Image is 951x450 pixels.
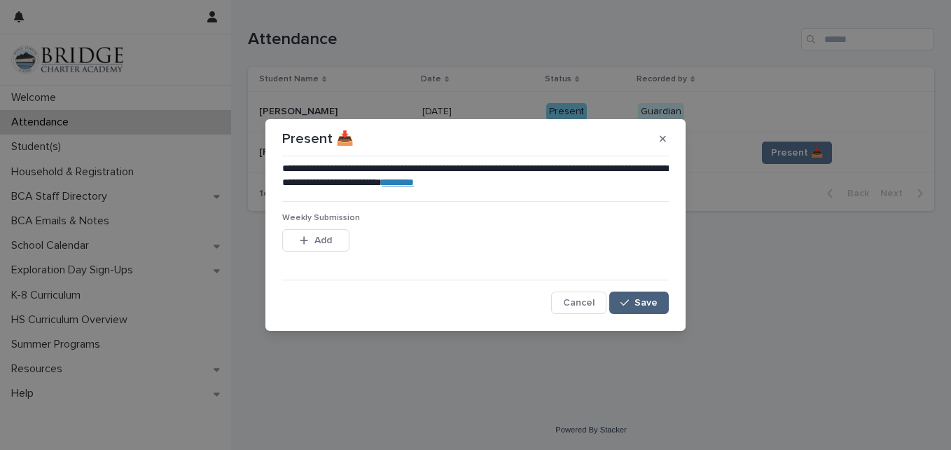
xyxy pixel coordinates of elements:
[314,236,332,245] span: Add
[282,229,349,252] button: Add
[609,292,669,314] button: Save
[563,298,595,308] span: Cancel
[282,130,354,147] p: Present 📥
[282,214,360,222] span: Weekly Submission
[634,298,658,308] span: Save
[551,292,606,314] button: Cancel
